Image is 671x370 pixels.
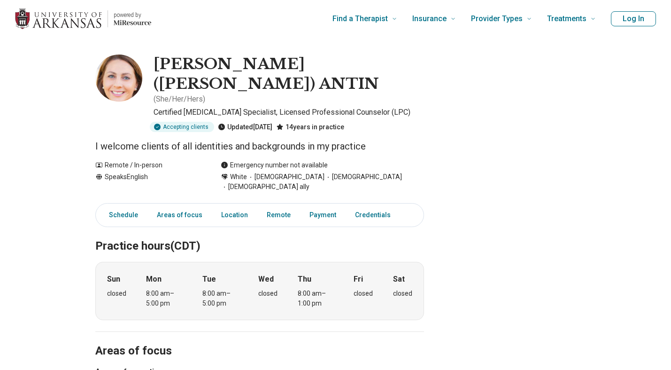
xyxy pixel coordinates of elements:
[471,12,523,25] span: Provider Types
[298,289,334,308] div: 8:00 am – 1:00 pm
[393,274,405,285] strong: Sat
[258,289,278,299] div: closed
[114,11,151,19] p: powered by
[221,160,328,170] div: Emergency number not available
[95,321,424,359] h2: Areas of focus
[221,182,309,192] span: [DEMOGRAPHIC_DATA] ally
[107,289,126,299] div: closed
[216,205,254,225] a: Location
[150,122,214,132] div: Accepting clients
[95,55,142,102] img: KATHRYN ANTIN, Certified Eating Disorder Specialist
[95,172,202,192] div: Speaks English
[95,140,424,153] p: I welcome clients of all identities and backgrounds in my practice
[202,289,239,308] div: 8:00 am – 5:00 pm
[95,262,424,320] div: When does the program meet?
[95,216,424,254] h2: Practice hours (CDT)
[202,274,216,285] strong: Tue
[393,289,412,299] div: closed
[15,4,151,34] a: Home page
[258,274,274,285] strong: Wed
[154,94,205,105] p: ( She/Her/Hers )
[324,172,402,182] span: [DEMOGRAPHIC_DATA]
[230,172,247,182] span: White
[332,12,388,25] span: Find a Therapist
[95,160,202,170] div: Remote / In-person
[151,205,208,225] a: Areas of focus
[349,205,402,225] a: Credentials
[98,205,144,225] a: Schedule
[354,274,363,285] strong: Fri
[218,122,272,132] div: Updated [DATE]
[247,172,324,182] span: [DEMOGRAPHIC_DATA]
[107,274,120,285] strong: Sun
[276,122,344,132] div: 14 years in practice
[354,289,373,299] div: closed
[261,205,296,225] a: Remote
[298,274,311,285] strong: Thu
[412,12,447,25] span: Insurance
[154,107,424,118] p: Certified [MEDICAL_DATA] Specialist, Licensed Professional Counselor (LPC)
[547,12,586,25] span: Treatments
[146,274,162,285] strong: Mon
[154,55,424,94] h1: [PERSON_NAME] ([PERSON_NAME]) ANTIN
[146,289,182,308] div: 8:00 am – 5:00 pm
[304,205,342,225] a: Payment
[611,11,656,26] button: Log In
